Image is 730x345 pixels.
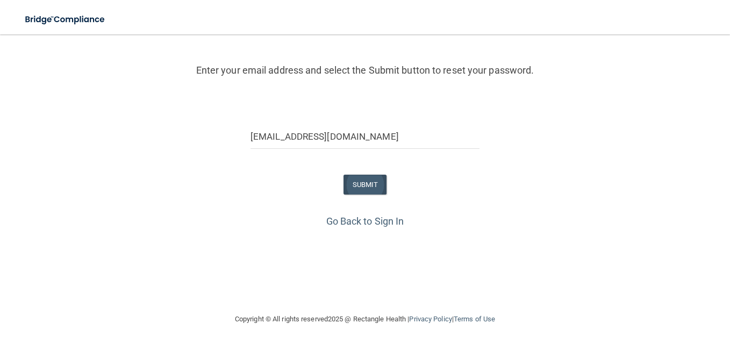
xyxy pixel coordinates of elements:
[251,125,479,149] input: Email
[326,215,404,227] a: Go Back to Sign In
[454,315,495,323] a: Terms of Use
[409,315,452,323] a: Privacy Policy
[343,175,387,195] button: SUBMIT
[169,302,561,336] div: Copyright © All rights reserved 2025 @ Rectangle Health | |
[544,269,717,312] iframe: Drift Widget Chat Controller
[16,9,115,31] img: bridge_compliance_login_screen.278c3ca4.svg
